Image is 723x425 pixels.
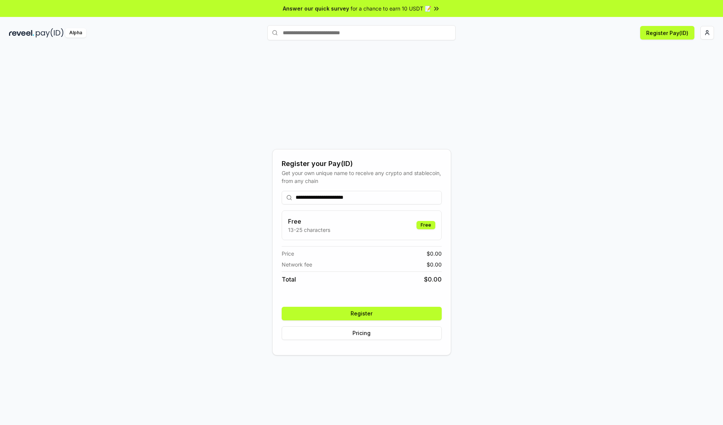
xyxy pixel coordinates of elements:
[282,307,442,320] button: Register
[36,28,64,38] img: pay_id
[9,28,34,38] img: reveel_dark
[282,250,294,257] span: Price
[282,260,312,268] span: Network fee
[427,250,442,257] span: $ 0.00
[283,5,349,12] span: Answer our quick survey
[282,326,442,340] button: Pricing
[282,275,296,284] span: Total
[640,26,694,40] button: Register Pay(ID)
[282,169,442,185] div: Get your own unique name to receive any crypto and stablecoin, from any chain
[65,28,86,38] div: Alpha
[288,226,330,234] p: 13-25 characters
[351,5,431,12] span: for a chance to earn 10 USDT 📝
[288,217,330,226] h3: Free
[427,260,442,268] span: $ 0.00
[424,275,442,284] span: $ 0.00
[282,158,442,169] div: Register your Pay(ID)
[416,221,435,229] div: Free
